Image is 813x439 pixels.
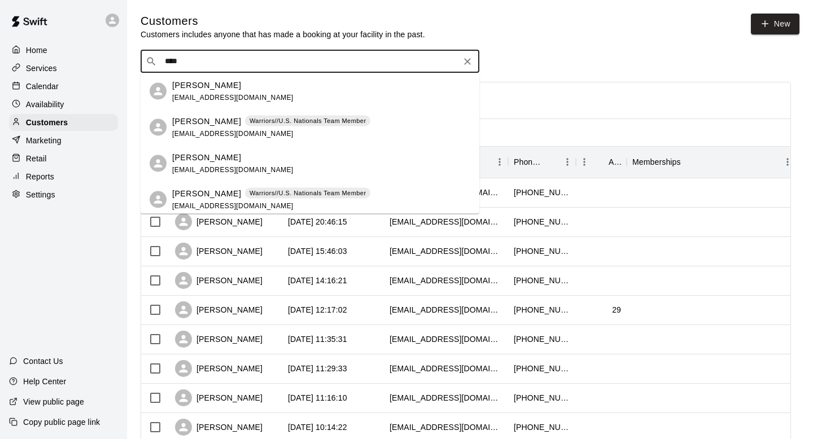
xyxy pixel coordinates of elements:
div: +18163320107 [514,363,570,374]
div: 2025-08-14 10:14:22 [288,422,347,433]
p: [PERSON_NAME] [172,115,241,127]
a: New [751,14,799,34]
p: Customers [26,117,68,128]
a: Customers [9,114,118,131]
p: [PERSON_NAME] [172,151,241,163]
p: Copy public page link [23,416,100,428]
p: Services [26,63,57,74]
p: Marketing [26,135,62,146]
div: 2025-08-14 20:46:15 [288,216,347,227]
div: spsmythe80@gmail.com [390,422,502,433]
div: Keegan Halliburton [150,83,167,100]
div: Age [609,146,621,178]
div: [PERSON_NAME] [175,243,263,260]
div: Phone Number [508,146,576,178]
p: Contact Us [23,355,63,367]
a: Calendar [9,78,118,95]
div: Search customers by name or email [141,50,479,73]
div: Email [384,146,508,178]
p: Settings [26,189,55,200]
div: wjshock@gmail.com [390,245,502,257]
div: Age [576,146,627,178]
a: Availability [9,96,118,113]
div: +15732530557 [514,422,570,433]
a: Settings [9,186,118,203]
button: Sort [593,154,609,170]
p: Help Center [23,376,66,387]
span: [EMAIL_ADDRESS][DOMAIN_NAME] [172,165,294,173]
div: 2025-08-14 11:35:31 [288,333,347,345]
div: +15732280476 [514,392,570,403]
div: [PERSON_NAME] [175,301,263,318]
a: Reports [9,168,118,185]
button: Sort [543,154,559,170]
div: 2025-08-14 15:46:03 [288,245,347,257]
div: 2025-08-14 11:16:10 [288,392,347,403]
div: [PERSON_NAME] [175,360,263,377]
p: Warriors//U.S. Nationals Team Member [250,116,366,126]
div: [PERSON_NAME] [175,389,263,406]
div: ateter85@gmail.com [390,216,502,227]
button: Menu [559,153,576,170]
div: Memberships [627,146,796,178]
p: Availability [26,99,64,110]
div: Phone Number [514,146,543,178]
span: [EMAIL_ADDRESS][DOMAIN_NAME] [172,201,294,209]
div: [PERSON_NAME] [175,213,263,230]
div: +15738083415 [514,187,570,198]
span: [EMAIL_ADDRESS][DOMAIN_NAME] [172,93,294,101]
h5: Customers [141,14,425,29]
div: +15734804560 [514,275,570,286]
div: teroneharris3@gmail.com [390,304,502,315]
p: Reports [26,171,54,182]
div: Memberships [632,146,681,178]
a: Marketing [9,132,118,149]
div: 2025-08-14 12:17:02 [288,304,347,315]
div: 2025-08-14 14:16:21 [288,275,347,286]
div: 29 [612,304,621,315]
p: Retail [26,153,47,164]
button: Menu [491,153,508,170]
a: Home [9,42,118,59]
button: Clear [460,54,475,69]
div: +18017124315 [514,333,570,345]
div: Cody Halliburton [150,155,167,172]
a: Retail [9,150,118,167]
div: [PERSON_NAME] [175,272,263,289]
div: +14049921767 [514,304,570,315]
button: Sort [681,154,697,170]
div: +16605253686 [514,245,570,257]
p: Home [26,45,47,56]
div: +16603469662 [514,216,570,227]
p: [PERSON_NAME] [172,187,241,199]
div: [PERSON_NAME] [175,331,263,348]
p: [PERSON_NAME] [172,79,241,91]
div: jessreschly@gmail.com [390,363,502,374]
div: Taylor Hall [150,119,167,136]
button: Menu [576,153,593,170]
p: Warriors//U.S. Nationals Team Member [250,188,366,198]
button: Menu [779,153,796,170]
span: [EMAIL_ADDRESS][DOMAIN_NAME] [172,129,294,137]
div: mna_sykora@yahoo.com [390,275,502,286]
p: Customers includes anyone that has made a booking at your facility in the past. [141,29,425,40]
div: bolerjackjodi@yahoo.com [390,392,502,403]
div: Landry Hall [150,191,167,208]
a: Services [9,60,118,77]
div: [PERSON_NAME] [175,419,263,436]
div: 2025-08-14 11:29:33 [288,363,347,374]
p: View public page [23,396,84,407]
div: dludwig3737@gmail.com [390,333,502,345]
p: Calendar [26,81,59,92]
